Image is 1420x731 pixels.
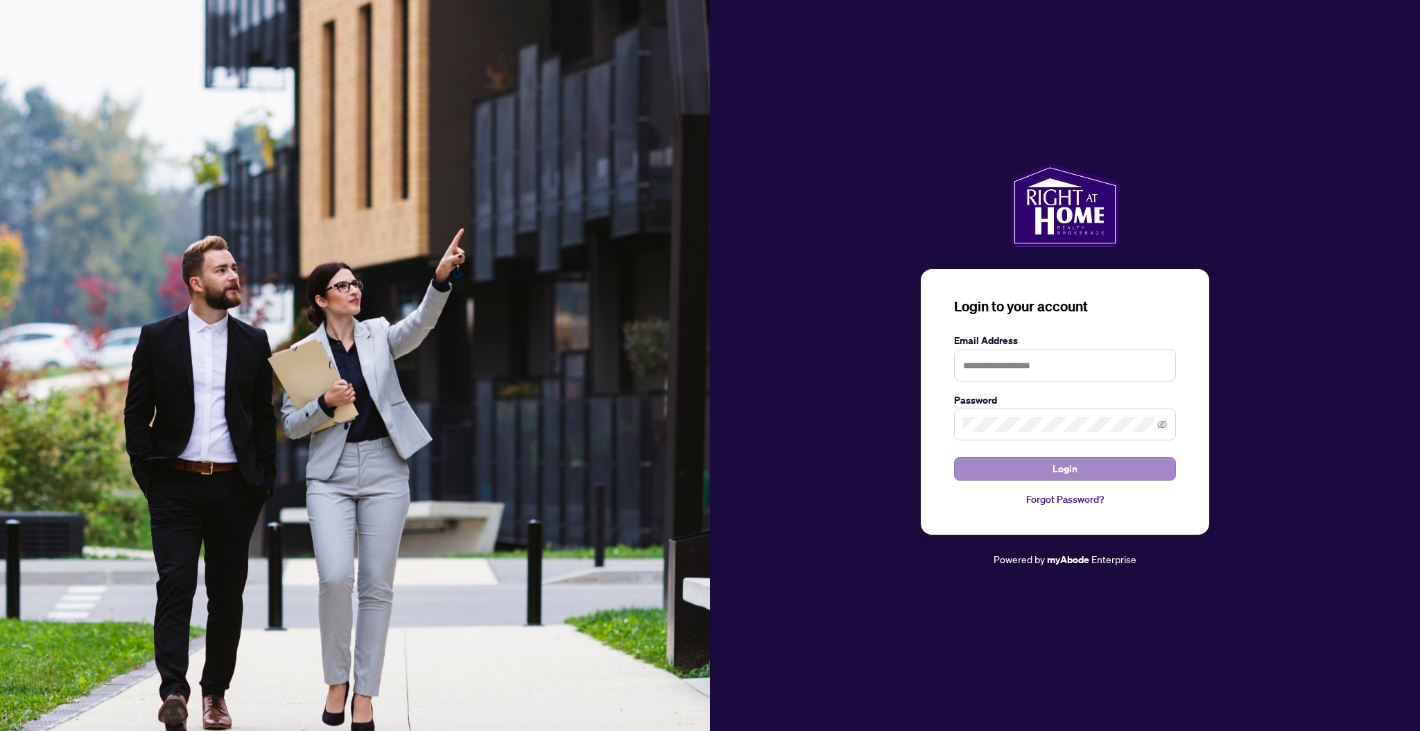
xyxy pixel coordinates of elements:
img: ma-logo [1011,164,1118,247]
button: Login [954,457,1176,481]
a: myAbode [1047,552,1089,567]
span: Enterprise [1091,553,1136,565]
label: Email Address [954,333,1176,348]
span: Login [1053,458,1077,480]
span: eye-invisible [1157,420,1167,429]
a: Forgot Password? [954,492,1176,507]
h3: Login to your account [954,297,1176,316]
label: Password [954,393,1176,408]
span: Powered by [994,553,1045,565]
